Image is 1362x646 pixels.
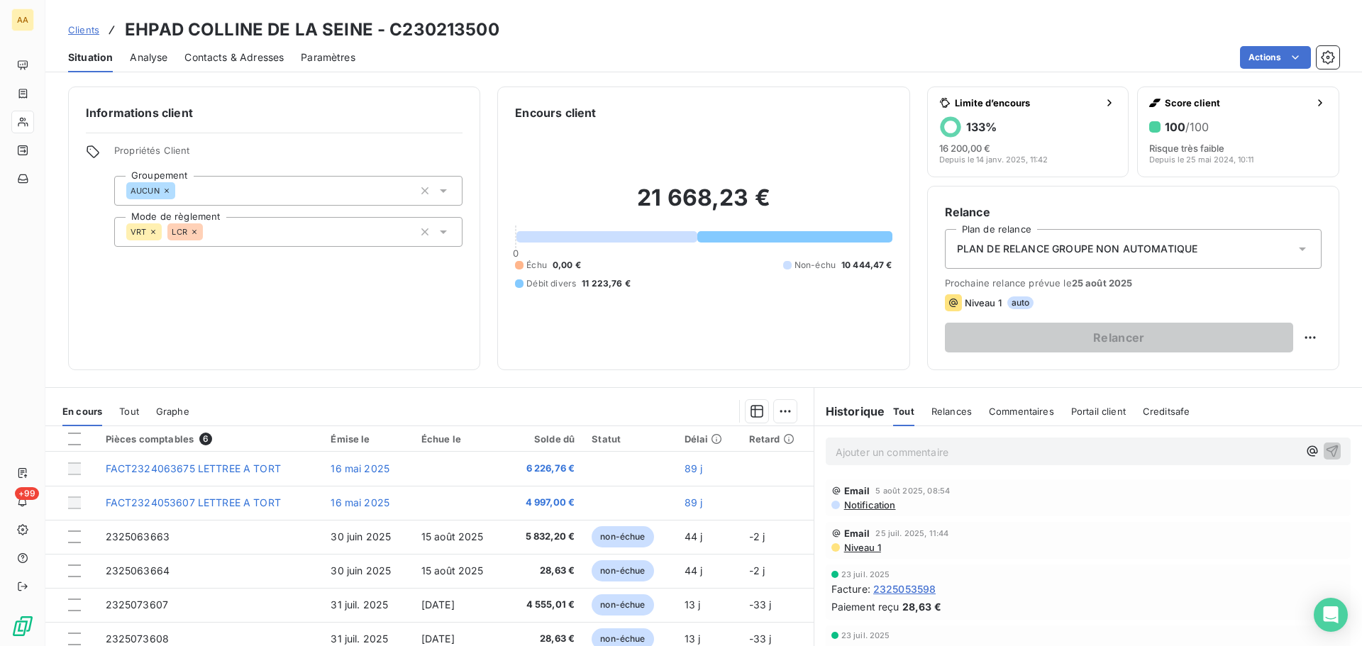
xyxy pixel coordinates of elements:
span: Situation [68,50,113,65]
span: Depuis le 14 janv. 2025, 11:42 [939,155,1048,164]
span: 4 555,01 € [514,598,575,612]
input: Ajouter une valeur [203,225,214,238]
h2: 21 668,23 € [515,184,892,226]
div: Pièces comptables [106,433,314,445]
span: PLAN DE RELANCE GROUPE NON AUTOMATIQUE [957,242,1198,256]
span: -33 j [749,598,772,611]
div: Open Intercom Messenger [1314,598,1348,632]
span: Depuis le 25 mai 2024, 10:11 [1149,155,1253,164]
span: 28,63 € [514,564,575,578]
span: 28,63 € [514,632,575,646]
div: Statut [592,433,667,445]
span: non-échue [592,526,653,547]
span: 23 juil. 2025 [841,570,890,579]
div: Retard [749,433,805,445]
h6: Encours client [515,104,596,121]
h6: 133 % [966,120,997,134]
span: auto [1007,296,1034,309]
span: -2 j [749,530,765,542]
span: 16 200,00 € [939,143,990,154]
span: 5 832,20 € [514,530,575,544]
span: Propriétés Client [114,145,463,165]
span: 31 juil. 2025 [331,598,388,611]
span: Email [844,528,870,539]
span: Facture : [831,581,870,596]
span: -2 j [749,564,765,577]
button: Relancer [945,323,1293,352]
span: 28,63 € [902,599,941,614]
div: Délai [685,433,732,445]
span: 2325053598 [873,581,936,596]
button: Limite d’encours133%16 200,00 €Depuis le 14 janv. 2025, 11:42 [927,87,1129,177]
span: Limite d’encours [955,97,1099,108]
div: AA [11,9,34,31]
span: Paiement reçu [831,599,899,614]
span: 13 j [685,633,701,645]
span: 44 j [685,564,703,577]
h6: Historique [814,403,885,420]
span: Notification [843,499,896,511]
span: 2325063664 [106,564,170,577]
span: /100 [1185,120,1209,134]
span: 25 juil. 2025, 11:44 [875,529,948,538]
span: 30 juin 2025 [331,530,391,542]
span: 6 [199,433,212,445]
span: 15 août 2025 [421,530,484,542]
span: LCR [172,228,187,236]
span: [DATE] [421,598,455,611]
span: Débit divers [526,277,576,290]
span: 2325073608 [106,633,170,645]
span: Email [844,485,870,496]
span: Tout [893,406,914,417]
span: 89 j [685,496,703,508]
div: Solde dû [514,433,575,445]
span: Risque très faible [1149,143,1224,154]
span: Portail client [1071,406,1126,417]
span: Creditsafe [1143,406,1190,417]
span: 25 août 2025 [1072,277,1133,289]
span: 2325073607 [106,598,169,611]
span: 23 juil. 2025 [841,631,890,640]
span: Score client [1165,97,1309,108]
span: 44 j [685,530,703,542]
span: Commentaires [989,406,1054,417]
span: +99 [15,487,39,500]
span: Clients [68,24,99,35]
span: Paramètres [301,50,355,65]
span: 16 mai 2025 [331,462,389,474]
span: 13 j [685,598,701,611]
span: [DATE] [421,633,455,645]
span: 11 223,76 € [582,277,631,290]
span: VRT [131,228,146,236]
span: Relances [931,406,972,417]
span: 2325063663 [106,530,170,542]
input: Ajouter une valeur [175,184,187,197]
span: Prochaine relance prévue le [945,277,1322,289]
span: 0,00 € [553,259,581,272]
span: non-échue [592,594,653,616]
span: Contacts & Adresses [184,50,284,65]
div: Émise le [331,433,404,445]
h6: 100 [1165,120,1209,134]
span: Niveau 1 [965,297,1002,308]
h6: Informations client [86,104,463,121]
span: Non-échu [794,259,836,272]
img: Logo LeanPay [11,615,34,637]
span: AUCUN [131,186,160,195]
span: Graphe [156,406,189,417]
span: Échu [526,259,547,272]
span: 10 444,47 € [841,259,892,272]
span: FACT2324053607 LETTREE A TORT [106,496,281,508]
a: Clients [68,23,99,37]
span: Niveau 1 [843,542,881,553]
span: En cours [62,406,102,417]
span: Tout [119,406,139,417]
span: -33 j [749,633,772,645]
span: FACT2324063675 LETTREE A TORT [106,462,281,474]
span: 15 août 2025 [421,564,484,577]
span: 31 juil. 2025 [331,633,388,645]
span: 89 j [685,462,703,474]
span: 0 [513,247,519,259]
button: Actions [1240,46,1311,69]
span: 6 226,76 € [514,462,575,476]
